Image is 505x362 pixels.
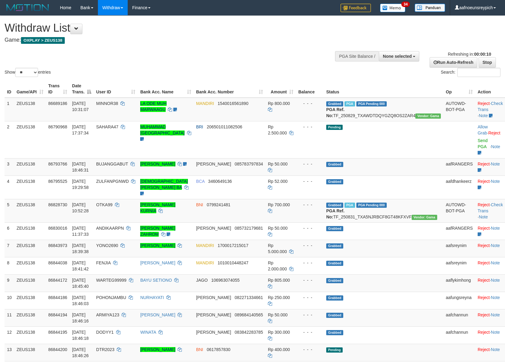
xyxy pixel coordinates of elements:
[140,295,164,300] a: NURHAYATI
[14,199,46,222] td: ZEUS138
[72,226,89,237] span: [DATE] 11:37:33
[196,162,231,166] span: [PERSON_NAME]
[14,121,46,158] td: ZEUS138
[5,158,14,176] td: 3
[443,274,475,292] td: aaflykimhong
[326,347,343,353] span: Pending
[268,162,288,166] span: Rp 50.000
[326,125,343,130] span: Pending
[478,347,490,352] a: Reject
[491,312,500,317] a: Note
[196,260,214,265] span: MANDIRI
[298,124,321,130] div: - - -
[443,199,475,222] td: AUTOWD-BOT-PGA
[196,202,203,207] span: BNI
[14,176,46,199] td: ZEUS138
[235,295,263,300] span: Copy 082271334661 to clipboard
[268,202,290,207] span: Rp 700.000
[48,162,67,166] span: 86793766
[268,295,290,300] span: Rp 250.000
[356,101,387,106] span: PGA Pending
[14,309,46,326] td: ZEUS138
[298,277,321,283] div: - - -
[443,98,475,121] td: AUTOWD-BOT-PGA
[140,243,175,248] a: [PERSON_NAME]
[48,295,67,300] span: 86844186
[196,226,231,231] span: [PERSON_NAME]
[443,240,475,257] td: aafsreynim
[326,243,343,249] span: Grabbed
[96,179,129,184] span: ZULFANPGNWD
[5,80,14,98] th: ID
[344,101,355,106] span: Marked by aafkaynarin
[72,162,89,172] span: [DATE] 18:46:31
[48,226,67,231] span: 86830016
[5,3,51,12] img: MOTION_logo.png
[140,330,156,335] a: WINATA
[479,113,488,118] a: Note
[268,226,288,231] span: Rp 50.000
[5,344,14,361] td: 13
[298,260,321,266] div: - - -
[48,312,67,317] span: 86844194
[140,124,185,135] a: MUHAMMAD [GEOGRAPHIC_DATA]
[96,101,118,106] span: MINNOR38
[48,124,67,129] span: 86790968
[196,124,203,129] span: BRI
[5,121,14,158] td: 2
[14,240,46,257] td: ZEUS138
[235,312,263,317] span: Copy 089684140565 to clipboard
[72,347,89,358] span: [DATE] 18:46:26
[356,203,387,208] span: PGA Pending
[196,179,205,184] span: BCA
[140,202,175,213] a: [PERSON_NAME] KURNIA
[341,4,371,12] img: Feedback.jpg
[96,162,128,166] span: BUJANGGABUT
[48,101,67,106] span: 86689186
[326,261,343,266] span: Grabbed
[72,243,89,254] span: [DATE] 18:39:38
[491,144,500,149] a: Note
[457,68,500,77] input: Search:
[491,226,500,231] a: Note
[96,124,118,129] span: SAHARA47
[48,202,67,207] span: 86828730
[298,329,321,335] div: - - -
[443,326,475,344] td: aafchannun
[96,243,118,248] span: YONO2690
[491,295,500,300] a: Note
[491,330,500,335] a: Note
[48,347,67,352] span: 86844200
[443,158,475,176] td: aafRANGERS
[478,226,490,231] a: Reject
[14,274,46,292] td: ZEUS138
[443,292,475,309] td: aafungsreyna
[443,80,475,98] th: Op: activate to sort column ascending
[268,243,287,254] span: Rp 5.000.000
[326,208,344,219] b: PGA Ref. No:
[96,295,126,300] span: POHONJAMBU
[326,330,343,335] span: Grabbed
[5,22,330,34] h1: Withdraw List
[46,80,70,98] th: Trans ID: activate to sort column ascending
[430,57,477,68] a: Run Auto-Refresh
[479,57,496,68] a: Stop
[208,179,232,184] span: Copy 3460649136 to clipboard
[5,98,14,121] td: 1
[268,260,287,271] span: Rp 2.000.000
[96,226,124,231] span: ANDIKAARPN
[96,347,114,352] span: DTR2023
[478,202,503,213] a: Check Trans
[478,179,490,184] a: Reject
[235,330,263,335] span: Copy 083842283785 to clipboard
[235,162,263,166] span: Copy 085783797834 to clipboard
[268,124,287,135] span: Rp 2.500.000
[5,222,14,240] td: 6
[443,257,475,274] td: aafsreynim
[72,101,89,112] span: [DATE] 10:31:07
[296,80,324,98] th: Balance
[207,347,230,352] span: Copy 0617857830 to clipboard
[5,240,14,257] td: 7
[72,260,89,271] span: [DATE] 18:41:42
[21,37,65,44] span: OXPLAY > ZEUS138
